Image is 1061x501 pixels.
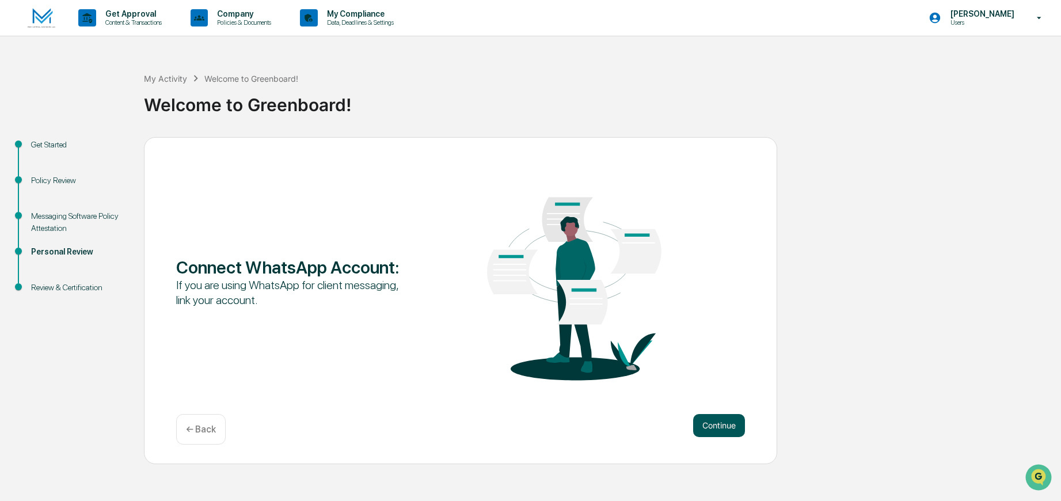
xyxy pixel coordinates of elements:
p: Content & Transactions [96,18,168,26]
div: Welcome to Greenboard! [144,85,1055,115]
p: Data, Deadlines & Settings [318,18,400,26]
div: Welcome to Greenboard! [204,74,298,83]
a: 🖐️Preclearance [7,141,79,161]
img: Connect WhatsApp Account [461,162,688,400]
div: 🔎 [12,168,21,177]
div: 🖐️ [12,146,21,155]
button: Start new chat [196,92,210,105]
div: We're available if you need us! [39,100,146,109]
span: Attestations [95,145,143,157]
span: Preclearance [23,145,74,157]
p: My Compliance [318,9,400,18]
p: Get Approval [96,9,168,18]
span: Data Lookup [23,167,73,179]
p: ← Back [186,424,216,435]
div: Personal Review [31,246,126,258]
span: Pylon [115,195,139,204]
div: Get Started [31,139,126,151]
p: [PERSON_NAME] [941,9,1020,18]
div: 🗄️ [83,146,93,155]
div: Review & Certification [31,282,126,294]
iframe: Open customer support [1024,463,1055,494]
a: 🔎Data Lookup [7,162,77,183]
div: Start new chat [39,88,189,100]
div: My Activity [144,74,187,83]
div: Connect WhatsApp Account : [176,257,404,278]
p: Company [208,9,277,18]
button: Continue [693,414,745,437]
div: Policy Review [31,174,126,187]
a: Powered byPylon [81,195,139,204]
p: Users [941,18,1020,26]
img: 1746055101610-c473b297-6a78-478c-a979-82029cc54cd1 [12,88,32,109]
div: If you are using WhatsApp for client messaging, link your account. [176,278,404,308]
p: Policies & Documents [208,18,277,26]
p: How can we help? [12,24,210,43]
div: Messaging Software Policy Attestation [31,210,126,234]
a: 🗄️Attestations [79,141,147,161]
img: logo [28,8,55,28]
